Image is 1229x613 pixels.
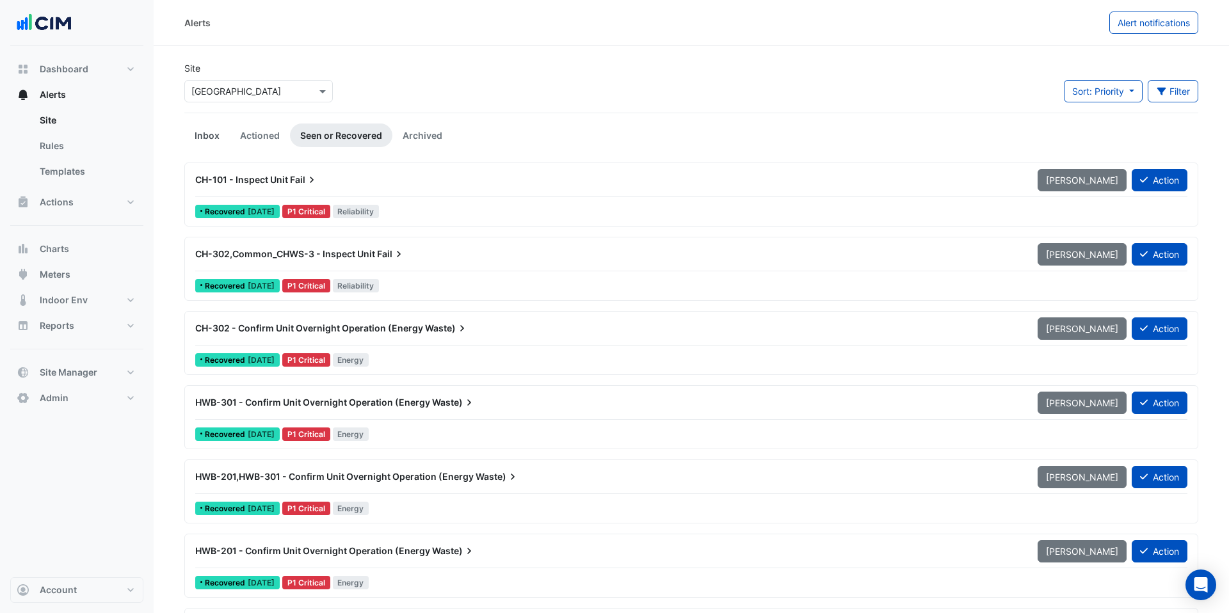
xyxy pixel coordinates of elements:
a: Actioned [230,123,290,147]
button: Sort: Priority [1064,80,1143,102]
span: [PERSON_NAME] [1046,175,1118,186]
div: Alerts [10,107,143,189]
div: P1 Critical [282,353,330,367]
span: Recovered [205,282,248,290]
app-icon: Charts [17,243,29,255]
span: Energy [333,353,369,367]
span: Tue 18-Mar-2025 08:45 AEDT [248,429,275,439]
button: Indoor Env [10,287,143,313]
span: Alert notifications [1118,17,1190,28]
span: Fail [290,173,318,186]
span: Energy [333,502,369,515]
span: Mon 17-Mar-2025 08:45 AEDT [248,578,275,587]
span: Waste) [432,545,476,557]
span: Recovered [205,208,248,216]
button: Alerts [10,82,143,107]
span: Recovered [205,356,248,364]
span: Recovered [205,505,248,513]
span: HWB-201 - Confirm Unit Overnight Operation (Energy [195,545,430,556]
span: HWB-201,HWB-301 - Confirm Unit Overnight Operation (Energy [195,471,474,482]
span: Sun 04-May-2025 11:00 AEST [248,281,275,291]
span: Waste) [476,470,519,483]
app-icon: Alerts [17,88,29,101]
span: Thu 17-Apr-2025 21:30 AEST [248,355,275,365]
app-icon: Admin [17,392,29,404]
span: Energy [333,576,369,589]
span: Waste) [425,322,469,335]
app-icon: Site Manager [17,366,29,379]
button: Site Manager [10,360,143,385]
button: Alert notifications [1109,12,1198,34]
app-icon: Dashboard [17,63,29,76]
span: CH-101 - Inspect Unit [195,174,288,185]
a: Inbox [184,123,230,147]
app-icon: Reports [17,319,29,332]
button: Action [1132,466,1187,488]
span: Meters [40,268,70,281]
button: Action [1132,392,1187,414]
span: Site Manager [40,366,97,379]
div: P1 Critical [282,576,330,589]
span: Admin [40,392,68,404]
div: Alerts [184,16,211,29]
button: Action [1132,243,1187,266]
span: Reliability [333,205,380,218]
button: Dashboard [10,56,143,82]
span: HWB-301 - Confirm Unit Overnight Operation (Energy [195,397,430,408]
img: Company Logo [15,10,73,36]
button: Action [1132,317,1187,340]
span: Account [40,584,77,596]
app-icon: Actions [17,196,29,209]
span: Indoor Env [40,294,88,306]
button: Admin [10,385,143,411]
span: CH-302 - Confirm Unit Overnight Operation (Energy [195,322,423,333]
a: Seen or Recovered [290,123,392,147]
span: Recovered [205,431,248,438]
span: CH-302,Common_CHWS-3 - Inspect Unit [195,248,375,259]
button: Reports [10,313,143,338]
button: [PERSON_NAME] [1038,466,1127,488]
button: Meters [10,262,143,287]
div: P1 Critical [282,502,330,515]
button: Account [10,577,143,603]
button: Action [1132,540,1187,562]
span: Reliability [333,279,380,292]
span: Mon 17-Mar-2025 08:45 AEDT [248,504,275,513]
span: Alerts [40,88,66,101]
a: Archived [392,123,453,147]
a: Templates [29,159,143,184]
div: P1 Critical [282,427,330,441]
button: Action [1132,169,1187,191]
app-icon: Indoor Env [17,294,29,306]
button: Actions [10,189,143,215]
app-icon: Meters [17,268,29,281]
span: Actions [40,196,74,209]
div: P1 Critical [282,279,330,292]
a: Rules [29,133,143,159]
button: [PERSON_NAME] [1038,169,1127,191]
span: Recovered [205,579,248,587]
span: [PERSON_NAME] [1046,323,1118,334]
button: [PERSON_NAME] [1038,243,1127,266]
button: [PERSON_NAME] [1038,317,1127,340]
span: Sort: Priority [1072,86,1124,97]
a: Site [29,107,143,133]
button: [PERSON_NAME] [1038,392,1127,414]
button: Charts [10,236,143,262]
span: [PERSON_NAME] [1046,249,1118,260]
span: Reports [40,319,74,332]
span: Dashboard [40,63,88,76]
span: Charts [40,243,69,255]
button: [PERSON_NAME] [1038,540,1127,562]
span: [PERSON_NAME] [1046,472,1118,482]
div: P1 Critical [282,205,330,218]
span: Fail [377,248,405,260]
button: Filter [1148,80,1199,102]
span: [PERSON_NAME] [1046,397,1118,408]
span: [PERSON_NAME] [1046,546,1118,557]
span: Waste) [432,396,476,409]
label: Site [184,61,200,75]
div: Open Intercom Messenger [1185,569,1216,600]
span: Energy [333,427,369,441]
span: Wed 07-May-2025 10:00 AEST [248,207,275,216]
